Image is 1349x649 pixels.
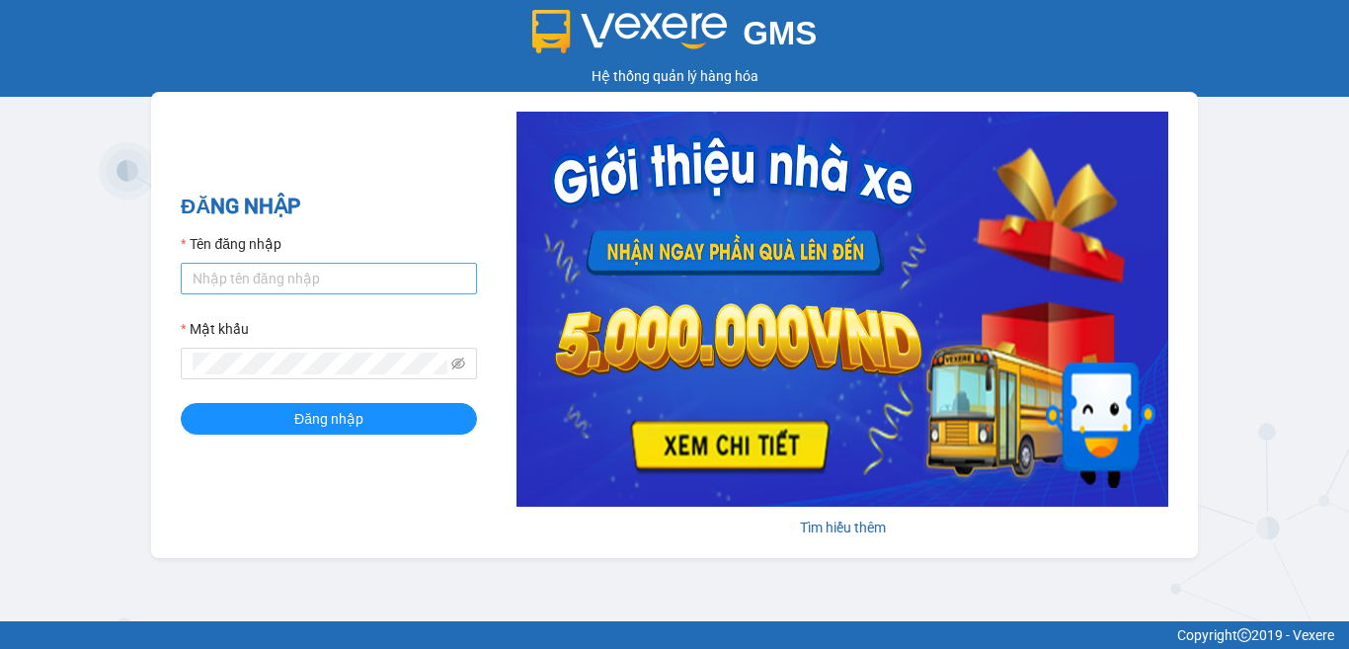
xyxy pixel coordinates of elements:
[516,112,1168,507] img: banner-0
[451,357,465,370] span: eye-invisible
[193,353,447,374] input: Mật khẩu
[532,30,818,45] a: GMS
[181,263,477,294] input: Tên đăng nhập
[181,191,477,223] h2: ĐĂNG NHẬP
[181,318,249,340] label: Mật khẩu
[181,403,477,435] button: Đăng nhập
[516,517,1168,538] div: Tìm hiểu thêm
[181,233,281,255] label: Tên đăng nhập
[743,15,817,51] span: GMS
[5,65,1344,87] div: Hệ thống quản lý hàng hóa
[294,408,363,430] span: Đăng nhập
[15,624,1334,646] div: Copyright 2019 - Vexere
[532,10,728,53] img: logo 2
[1237,628,1251,642] span: copyright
